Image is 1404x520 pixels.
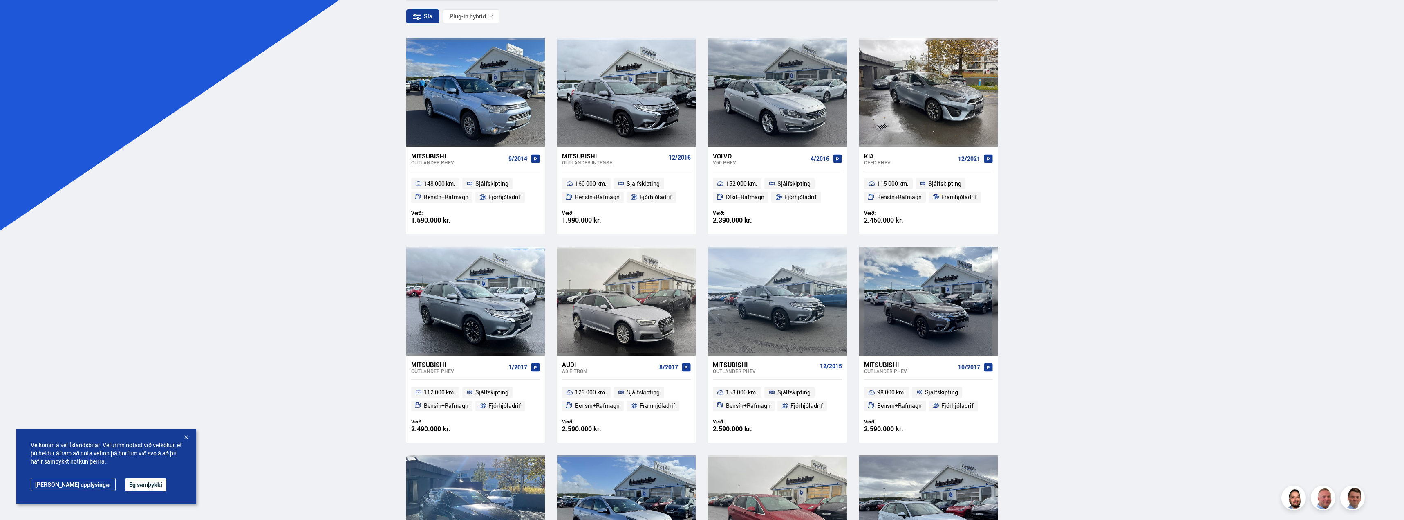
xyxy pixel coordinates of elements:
[406,356,545,443] a: Mitsubishi Outlander PHEV 1/2017 112 000 km. Sjálfskipting Bensín+Rafmagn Fjórhjóladrif Verð: 2.4...
[411,425,476,432] div: 2.490.000 kr.
[575,179,607,189] span: 160 000 km.
[424,192,468,202] span: Bensín+Rafmagn
[790,401,823,411] span: Fjórhjóladrif
[1283,487,1307,511] img: nhp88E3Fdnt1Opn2.png
[941,192,977,202] span: Framhjóladrif
[925,387,958,397] span: Sjálfskipting
[941,401,974,411] span: Fjórhjóladrif
[424,179,455,189] span: 148 000 km.
[811,155,829,162] span: 4/2016
[713,160,807,165] div: V60 PHEV
[557,147,696,234] a: Mitsubishi Outlander INTENSE 12/2016 160 000 km. Sjálfskipting Bensín+Rafmagn Fjórhjóladrif Verð:...
[488,401,521,411] span: Fjórhjóladrif
[562,361,656,368] div: Audi
[411,152,505,160] div: Mitsubishi
[406,147,545,234] a: Mitsubishi Outlander PHEV 9/2014 148 000 km. Sjálfskipting Bensín+Rafmagn Fjórhjóladrif Verð: 1.5...
[411,217,476,224] div: 1.590.000 kr.
[406,9,439,23] div: Sía
[877,179,909,189] span: 115 000 km.
[562,152,665,160] div: Mitsubishi
[562,425,627,432] div: 2.590.000 kr.
[562,217,627,224] div: 1.990.000 kr.
[928,179,961,189] span: Sjálfskipting
[864,160,955,165] div: Ceed PHEV
[713,361,816,368] div: Mitsubishi
[411,361,505,368] div: Mitsubishi
[125,478,166,491] button: Ég samþykki
[627,179,660,189] span: Sjálfskipting
[557,356,696,443] a: Audi A3 E-TRON 8/2017 123 000 km. Sjálfskipting Bensín+Rafmagn Framhjóladrif Verð: 2.590.000 kr.
[411,210,476,216] div: Verð:
[575,192,620,202] span: Bensín+Rafmagn
[864,152,955,160] div: Kia
[669,154,691,161] span: 12/2016
[508,155,527,162] span: 9/2014
[864,361,955,368] div: Mitsubishi
[864,425,929,432] div: 2.590.000 kr.
[1312,487,1337,511] img: siFngHWaQ9KaOqBr.png
[784,192,817,202] span: Fjórhjóladrif
[575,401,620,411] span: Bensín+Rafmagn
[450,13,486,20] span: Plug-in hybrid
[475,387,508,397] span: Sjálfskipting
[877,387,905,397] span: 98 000 km.
[708,147,846,234] a: Volvo V60 PHEV 4/2016 152 000 km. Sjálfskipting Dísil+Rafmagn Fjórhjóladrif Verð: 2.390.000 kr.
[562,160,665,165] div: Outlander INTENSE
[31,478,116,491] a: [PERSON_NAME] upplýsingar
[864,217,929,224] div: 2.450.000 kr.
[864,368,955,374] div: Outlander PHEV
[1341,487,1366,511] img: FbJEzSuNWCJXmdc-.webp
[627,387,660,397] span: Sjálfskipting
[640,401,675,411] span: Framhjóladrif
[475,179,508,189] span: Sjálfskipting
[820,363,842,369] span: 12/2015
[859,147,998,234] a: Kia Ceed PHEV 12/2021 115 000 km. Sjálfskipting Bensín+Rafmagn Framhjóladrif Verð: 2.450.000 kr.
[877,401,922,411] span: Bensín+Rafmagn
[713,210,777,216] div: Verð:
[7,3,31,28] button: Opna LiveChat spjallviðmót
[708,356,846,443] a: Mitsubishi Outlander PHEV 12/2015 153 000 km. Sjálfskipting Bensín+Rafmagn Fjórhjóladrif Verð: 2....
[777,179,811,189] span: Sjálfskipting
[411,368,505,374] div: Outlander PHEV
[575,387,607,397] span: 123 000 km.
[659,364,678,371] span: 8/2017
[777,387,811,397] span: Sjálfskipting
[713,217,777,224] div: 2.390.000 kr.
[859,356,998,443] a: Mitsubishi Outlander PHEV 10/2017 98 000 km. Sjálfskipting Bensín+Rafmagn Fjórhjóladrif Verð: 2.5...
[726,387,757,397] span: 153 000 km.
[726,401,770,411] span: Bensín+Rafmagn
[562,368,656,374] div: A3 E-TRON
[864,419,929,425] div: Verð:
[562,210,627,216] div: Verð:
[424,401,468,411] span: Bensín+Rafmagn
[562,419,627,425] div: Verð:
[877,192,922,202] span: Bensín+Rafmagn
[508,364,527,371] span: 1/2017
[726,192,764,202] span: Dísil+Rafmagn
[713,425,777,432] div: 2.590.000 kr.
[726,179,757,189] span: 152 000 km.
[411,160,505,165] div: Outlander PHEV
[958,364,980,371] span: 10/2017
[488,192,521,202] span: Fjórhjóladrif
[411,419,476,425] div: Verð:
[424,387,455,397] span: 112 000 km.
[958,155,980,162] span: 12/2021
[713,419,777,425] div: Verð:
[864,210,929,216] div: Verð:
[713,368,816,374] div: Outlander PHEV
[640,192,672,202] span: Fjórhjóladrif
[713,152,807,160] div: Volvo
[31,441,182,466] span: Velkomin á vef Íslandsbílar. Vefurinn notast við vefkökur, ef þú heldur áfram að nota vefinn þá h...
